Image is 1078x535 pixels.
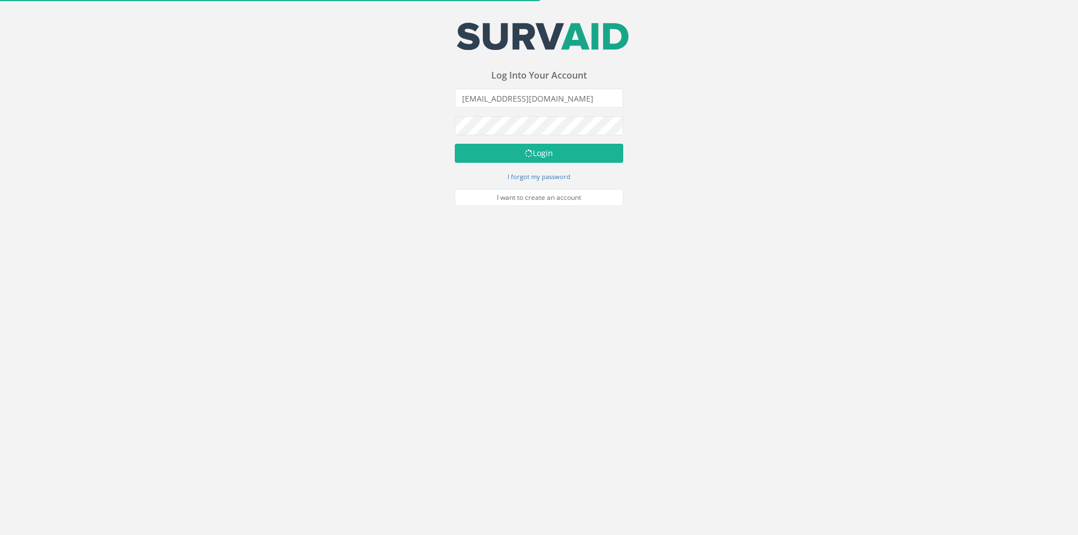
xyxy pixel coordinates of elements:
h3: Log Into Your Account [455,71,623,81]
a: I forgot my password [508,171,570,181]
a: I want to create an account [455,189,623,206]
input: Email [455,89,623,108]
button: Login [455,144,623,163]
small: I forgot my password [508,172,570,181]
